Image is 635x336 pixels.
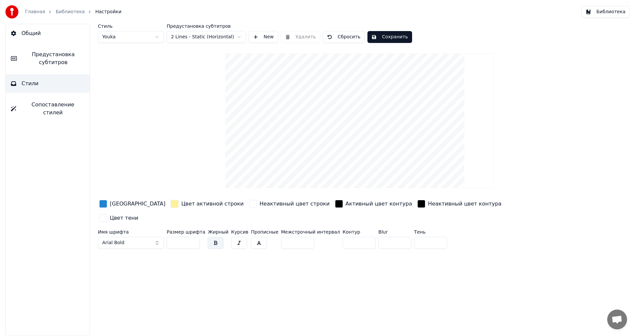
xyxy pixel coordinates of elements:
label: Предустановка субтитров [167,24,246,28]
label: Имя шрифта [98,230,164,234]
button: Сохранить [367,31,412,43]
span: Настройки [95,9,121,15]
label: Blur [378,230,411,234]
div: Неактивный цвет контура [428,200,501,208]
label: Тень [414,230,447,234]
button: Цвет тени [98,213,140,223]
span: Arial Bold [102,240,124,246]
button: Библиотека [581,6,630,18]
button: [GEOGRAPHIC_DATA] [98,199,167,209]
button: Сопоставление стилей [6,95,90,122]
span: Общий [21,29,41,37]
img: youka [5,5,19,19]
div: Активный цвет контура [346,200,412,208]
nav: breadcrumb [25,9,121,15]
label: Размер шрифта [167,230,205,234]
button: Цвет активной строки [169,199,245,209]
label: Межстрочный интервал [281,230,340,234]
button: New [249,31,278,43]
label: Стиль [98,24,164,28]
span: Стили [21,80,39,88]
a: Библиотека [56,9,85,15]
button: Активный цвет контура [334,199,414,209]
button: Неактивный цвет контура [416,199,503,209]
button: Неактивный цвет строки [248,199,331,209]
div: [GEOGRAPHIC_DATA] [110,200,165,208]
label: Курсив [231,230,248,234]
span: Сопоставление стилей [21,101,84,117]
button: Стили [6,74,90,93]
label: Контур [343,230,376,234]
div: Цвет тени [110,214,138,222]
button: Предустановка субтитров [6,45,90,72]
div: Неактивный цвет строки [260,200,330,208]
button: Общий [6,24,90,43]
button: Сбросить [323,31,365,43]
span: Предустановка субтитров [22,51,84,66]
label: Жирный [208,230,228,234]
a: Открытый чат [607,310,627,329]
a: Главная [25,9,45,15]
label: Прописные [251,230,278,234]
div: Цвет активной строки [181,200,244,208]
